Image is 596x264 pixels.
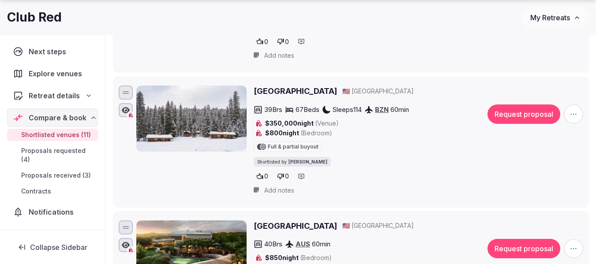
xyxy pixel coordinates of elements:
a: AUS [296,240,310,248]
a: Next steps [7,42,98,61]
span: Shortlisted venues (11) [21,130,91,139]
button: 0 [274,35,292,48]
span: 40 Brs [264,239,282,249]
span: $350,000 night [265,119,339,128]
span: (Venue) [315,119,339,127]
span: Proposals requested (4) [21,146,94,164]
span: 60 min [390,105,409,114]
span: Proposals received (3) [21,171,91,180]
span: 0 [285,172,289,181]
span: Full & partial buyout [268,144,319,149]
span: $800 night [265,129,332,138]
img: Lone Mountain Ranch [136,86,247,152]
span: 0 [264,172,268,181]
span: [PERSON_NAME] [289,159,327,165]
span: Sleeps 114 [333,105,362,114]
button: 🇺🇸 [342,87,350,96]
a: Proposals requested (4) [7,145,98,166]
div: Shortlisted by [254,157,331,167]
span: 67 Beds [296,105,319,114]
span: $850 night [265,253,332,262]
a: Shortlisted venues (11) [7,129,98,141]
span: 39 Brs [264,105,282,114]
span: Add notes [264,186,294,195]
a: Proposals received (3) [7,169,98,182]
span: (Bedroom) [300,254,332,261]
span: Collapse Sidebar [30,243,87,252]
span: 🇺🇸 [342,87,350,95]
span: Next steps [29,46,70,57]
a: [GEOGRAPHIC_DATA] [254,220,337,231]
span: Notifications [29,207,77,217]
button: 0 [274,170,292,182]
button: 🇺🇸 [342,221,350,230]
span: [GEOGRAPHIC_DATA] [352,87,414,96]
button: Request proposal [487,104,560,124]
span: 0 [264,37,268,46]
button: 0 [254,35,271,48]
button: Request proposal [487,239,560,258]
a: Contracts [7,185,98,197]
span: [GEOGRAPHIC_DATA] [352,221,414,230]
span: 60 min [312,239,330,249]
span: 0 [285,37,289,46]
button: 0 [254,170,271,182]
span: Compare & book [29,112,86,123]
span: Explore venues [29,68,86,79]
a: Explore venues [7,64,98,83]
a: [GEOGRAPHIC_DATA] [254,86,337,97]
button: My Retreats [522,7,589,29]
a: BZN [375,105,389,114]
a: Notifications [7,203,98,221]
span: 🇺🇸 [342,222,350,229]
span: Contracts [21,187,51,196]
h1: Club Red [7,9,62,26]
span: My Retreats [530,13,570,22]
button: Collapse Sidebar [7,238,98,257]
span: Retreat details [29,90,80,101]
span: (Bedroom) [300,129,332,137]
span: Add notes [264,51,294,60]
